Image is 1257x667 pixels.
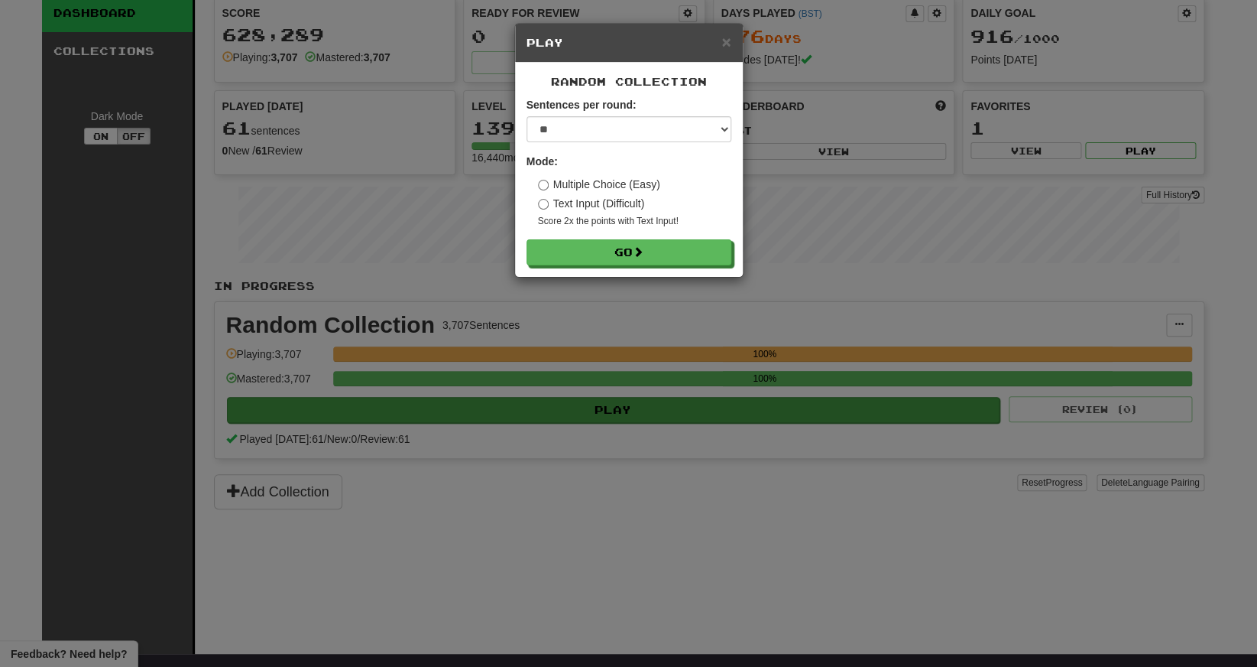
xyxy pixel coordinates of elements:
[526,97,637,112] label: Sentences per round:
[526,155,558,168] strong: Mode:
[526,35,731,50] h5: Play
[721,33,731,50] span: ×
[721,34,731,50] button: Close
[526,239,731,265] button: Go
[538,180,549,190] input: Multiple Choice (Easy)
[538,199,549,210] input: Text Input (Difficult)
[538,196,645,211] label: Text Input (Difficult)
[538,215,731,228] small: Score 2x the points with Text Input !
[551,75,707,88] span: Random Collection
[538,177,660,192] label: Multiple Choice (Easy)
